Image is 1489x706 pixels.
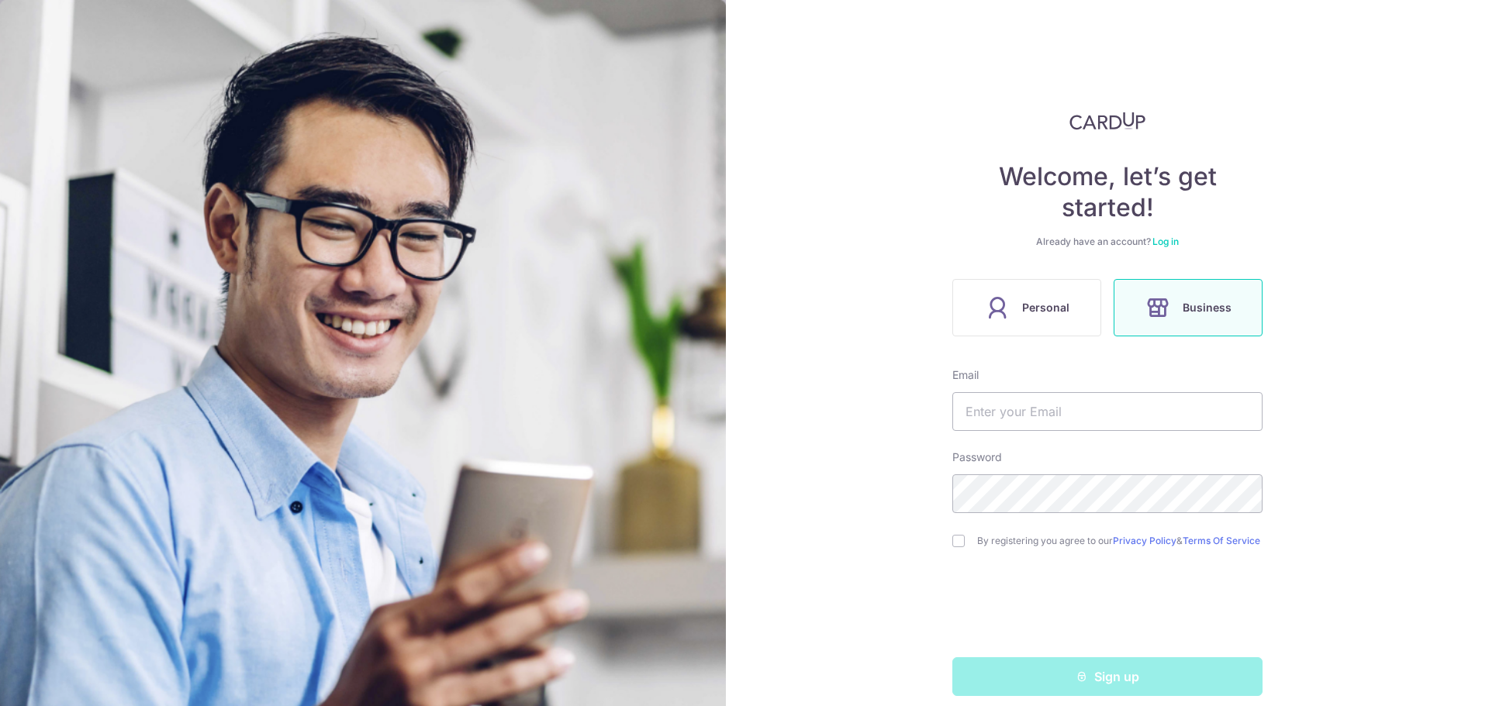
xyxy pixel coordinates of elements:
[1152,236,1179,247] a: Log in
[952,392,1263,431] input: Enter your Email
[1022,298,1069,317] span: Personal
[946,279,1107,336] a: Personal
[1183,535,1260,546] a: Terms Of Service
[952,161,1263,223] h4: Welcome, let’s get started!
[1069,112,1145,130] img: CardUp Logo
[1107,279,1269,336] a: Business
[977,535,1263,547] label: By registering you agree to our &
[952,236,1263,248] div: Already have an account?
[1113,535,1176,546] a: Privacy Policy
[990,578,1225,639] iframe: reCAPTCHA
[952,449,1002,465] label: Password
[1183,298,1232,317] span: Business
[952,367,979,383] label: Email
